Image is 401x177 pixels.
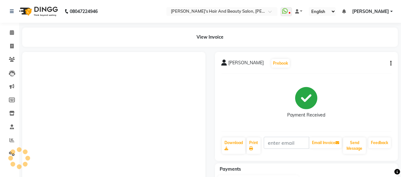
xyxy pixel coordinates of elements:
a: Feedback [368,137,391,148]
a: Download [222,137,245,154]
a: Print [247,137,261,154]
button: Email Invoice [309,137,342,148]
span: [PERSON_NAME] [228,60,264,68]
div: View Invoice [22,28,398,47]
button: Send Message [343,137,366,154]
span: Payments [220,166,241,172]
input: enter email [264,137,309,149]
span: [PERSON_NAME] [352,8,389,15]
img: logo [16,3,60,20]
b: 08047224946 [70,3,98,20]
div: Payment Received [287,112,325,118]
button: Prebook [271,59,290,68]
